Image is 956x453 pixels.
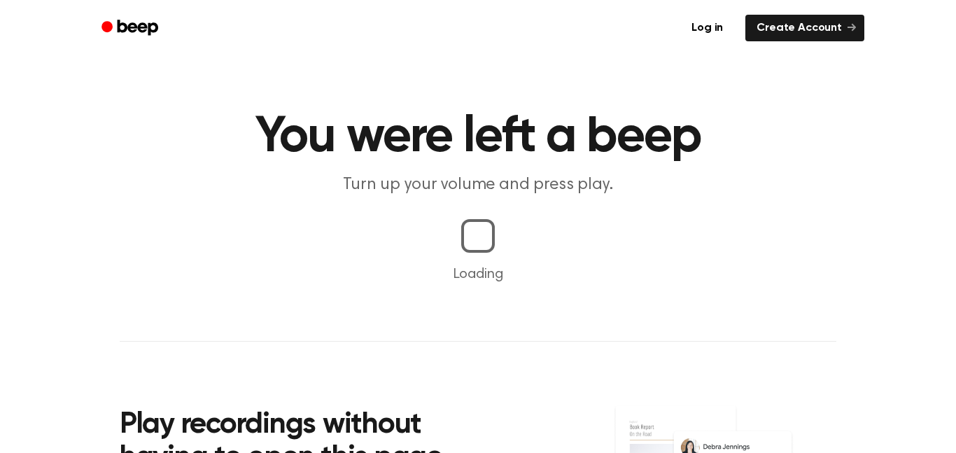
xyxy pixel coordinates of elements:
p: Turn up your volume and press play. [209,174,747,197]
a: Beep [92,15,171,42]
a: Create Account [745,15,864,41]
h1: You were left a beep [120,112,836,162]
a: Log in [677,12,737,44]
p: Loading [17,264,939,285]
